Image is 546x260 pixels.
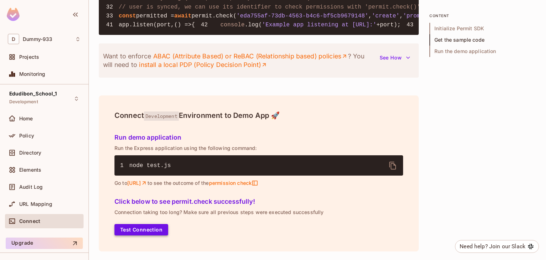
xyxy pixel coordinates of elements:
span: Elements [19,167,41,173]
h5: Click below to see permit.check successfully! [114,198,403,205]
span: Development [144,111,179,121]
button: See How [375,52,414,63]
span: 'create' [372,13,400,19]
span: Initialize Permit SDK [429,23,536,34]
span: Get the sample code [429,34,536,46]
span: 'eda755af-73db-4563-b4c6-bf5cb9679148' [237,13,369,19]
span: app.listen(port, [119,22,174,28]
span: Policy [19,133,34,139]
span: 'promotion_list' [403,13,459,19]
button: Upgrade [6,238,83,249]
span: permission check [209,180,258,186]
div: Need help? Join our Slack [460,242,525,251]
h4: Connect Environment to Demo App 🚀 [114,111,403,120]
p: Go to to see the outcome of the [114,180,403,186]
span: 32 [100,3,119,11]
span: node test.js [129,162,171,169]
span: Edudibon_School_1 [9,91,57,97]
span: const [119,13,136,19]
span: console [220,22,245,28]
span: Run the demo application [429,46,536,57]
img: SReyMgAAAABJRU5ErkJggg== [7,8,20,21]
span: 41 [100,21,119,29]
span: 42 [195,21,214,29]
p: content [429,13,536,19]
span: Workspace: Dummy-933 [23,36,52,42]
a: ABAC (Attribute Based) or ReBAC (Relationship based) policies [153,52,348,61]
span: { [192,22,195,28]
h5: Run demo application [114,134,403,141]
a: [URL] [127,180,148,186]
span: Audit Log [19,184,43,190]
span: 33 [100,12,119,20]
span: , [400,13,403,19]
span: await [174,13,192,19]
span: Development [9,99,38,105]
a: install a local PDP (Policy Decision Point) [139,61,267,69]
p: Want to enforce ? You will need to [103,52,375,69]
p: Run the Express application using the following command: [114,145,403,151]
span: Monitoring [19,71,45,77]
span: Projects [19,54,39,60]
p: Connection taking too long? Make sure all previous steps were executed successfully [114,209,403,215]
span: permit.check( [192,13,237,19]
span: 'Example app listening at [URL]:' [262,22,376,28]
span: // user is synced, we can use its identifier to check permissions with 'permit.check()'. [119,4,424,10]
span: 1 [120,161,129,170]
span: Connect [19,218,40,224]
span: .log( [245,22,262,28]
span: URL Mapping [19,201,52,207]
button: Test Connection [114,224,168,235]
span: Directory [19,150,41,156]
span: 43 [401,21,419,29]
span: Home [19,116,33,121]
span: , [368,13,372,19]
span: D [8,34,19,44]
span: +port); [376,22,401,28]
span: permitted = [136,13,174,19]
button: delete [384,157,401,174]
span: () => [174,22,192,28]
